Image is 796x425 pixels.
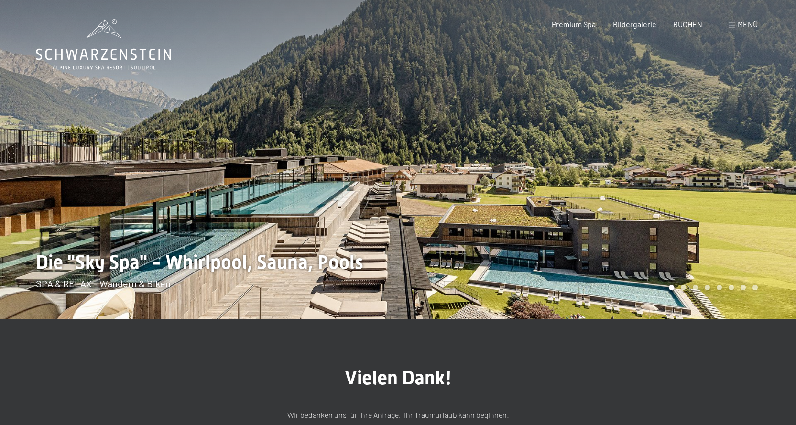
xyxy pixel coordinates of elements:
[345,367,452,389] span: Vielen Dank!
[752,285,758,290] div: Carousel Page 8
[693,285,698,290] div: Carousel Page 3
[665,285,758,290] div: Carousel Pagination
[669,285,674,290] div: Carousel Page 1 (Current Slide)
[741,285,746,290] div: Carousel Page 7
[729,285,734,290] div: Carousel Page 6
[613,20,656,29] a: Bildergalerie
[717,285,722,290] div: Carousel Page 5
[552,20,596,29] a: Premium Spa
[159,409,637,421] p: Wir bedanken uns für Ihre Anfrage. Ihr Traumurlaub kann beginnen!
[681,285,686,290] div: Carousel Page 2
[738,20,758,29] span: Menü
[705,285,710,290] div: Carousel Page 4
[673,20,702,29] a: BUCHEN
